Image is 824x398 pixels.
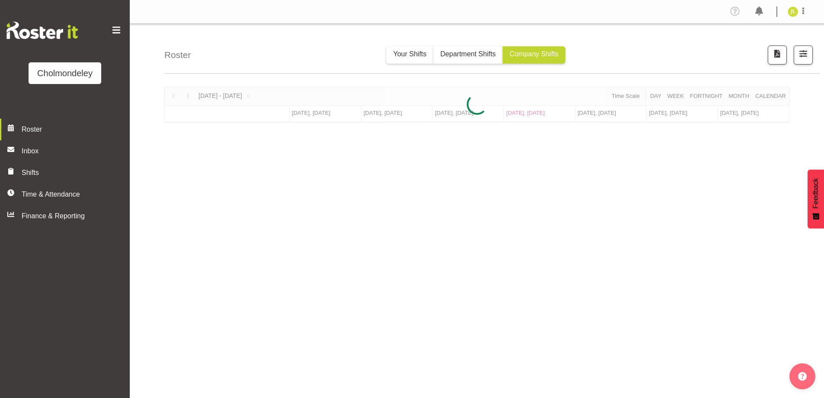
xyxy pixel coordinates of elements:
[433,46,503,64] button: Department Shifts
[393,50,426,58] span: Your Shifts
[440,50,496,58] span: Department Shifts
[22,211,112,221] span: Finance & Reporting
[37,67,93,80] div: Cholmondeley
[22,189,112,200] span: Time & Attendance
[503,46,565,64] button: Company Shifts
[794,45,813,65] button: Filter Shifts
[768,45,787,65] button: Download a PDF of the roster according to the set date range.
[6,22,78,39] img: Rosterit website logo
[164,48,191,61] h4: Roster
[798,372,807,381] img: help-xxl-2.png
[788,6,798,17] img: jay-lowe9524.jpg
[22,124,125,135] span: Roster
[510,50,558,58] span: Company Shifts
[22,168,112,178] span: Shifts
[808,169,824,228] button: Feedback - Show survey
[811,178,821,208] span: Feedback
[22,146,125,156] span: Inbox
[386,46,433,64] button: Your Shifts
